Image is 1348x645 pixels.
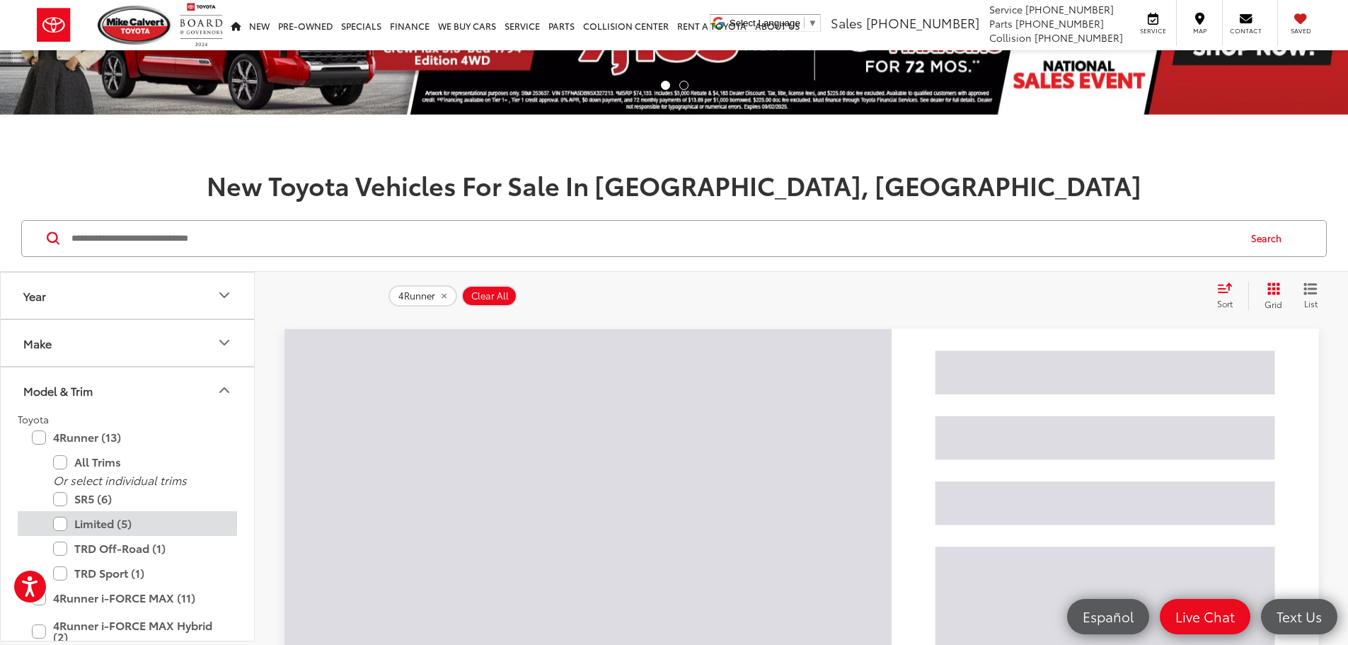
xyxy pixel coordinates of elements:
span: ▼ [808,18,817,28]
button: Select sort value [1210,282,1248,310]
label: All Trims [53,450,223,474]
span: Clear All [471,290,509,302]
span: Service [989,2,1022,16]
label: Limited (5) [53,511,223,536]
label: TRD Sport (1) [53,561,223,586]
span: Sort [1217,297,1233,309]
span: Saved [1285,26,1316,35]
span: [PHONE_NUMBER] [1035,30,1123,45]
button: YearYear [1,273,255,319]
label: 4Runner (13) [32,425,223,450]
label: 4Runner i-FORCE MAX (11) [32,586,223,610]
span: [PHONE_NUMBER] [1015,16,1104,30]
div: Year [23,289,46,302]
span: Español [1076,607,1141,625]
i: Or select individual trims [53,472,187,488]
div: Model & Trim [216,382,233,399]
button: Search [1238,221,1302,256]
button: Clear All [461,285,517,307]
button: Model & TrimModel & Trim [1,367,255,413]
a: Live Chat [1160,599,1250,634]
span: Collision [989,30,1032,45]
span: [PHONE_NUMBER] [866,13,979,32]
span: Text Us [1269,607,1329,625]
span: List [1303,297,1318,309]
span: Toyota [18,412,49,426]
button: MakeMake [1,320,255,366]
div: Model & Trim [23,384,93,397]
span: Sales [831,13,863,32]
a: Español [1067,599,1149,634]
input: Search by Make, Model, or Keyword [70,222,1238,256]
button: Grid View [1248,282,1293,310]
span: [PHONE_NUMBER] [1025,2,1114,16]
button: List View [1293,282,1328,310]
span: Parts [989,16,1013,30]
span: Contact [1230,26,1262,35]
label: SR5 (6) [53,486,223,511]
div: Year [216,287,233,304]
div: Make [216,334,233,351]
span: Live Chat [1168,607,1242,625]
span: Service [1137,26,1169,35]
label: TRD Off-Road (1) [53,536,223,561]
span: Map [1184,26,1215,35]
button: remove 4Runner [388,285,457,307]
img: Mike Calvert Toyota [98,6,173,45]
span: Grid [1265,298,1282,310]
a: Text Us [1261,599,1337,634]
div: Make [23,336,52,350]
span: 4Runner [398,290,435,302]
span: ​ [804,18,805,28]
